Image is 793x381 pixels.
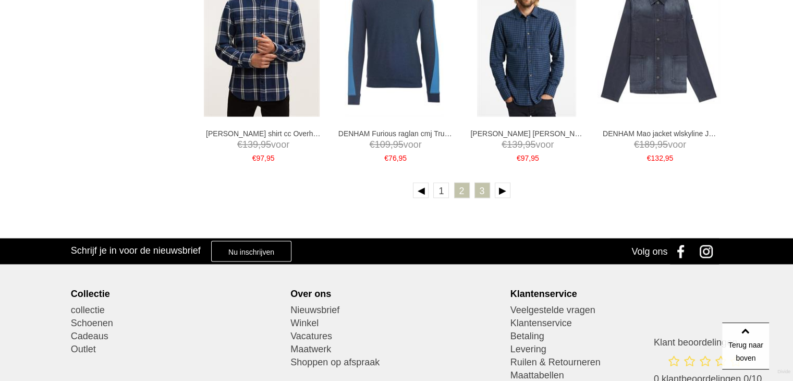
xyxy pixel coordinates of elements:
span: 95 [266,154,275,162]
a: collectie [71,304,283,317]
div: Collectie [71,288,283,300]
span: , [258,139,261,150]
span: , [397,154,399,162]
span: € [252,154,257,162]
div: Klantenservice [510,288,723,300]
span: € [502,139,507,150]
a: Maatwerk [290,343,503,356]
a: 3 [474,183,490,198]
span: 95 [398,154,407,162]
a: Ruilen & Retourneren [510,356,723,369]
span: € [517,154,521,162]
a: [PERSON_NAME] [PERSON_NAME] shirt mich Overhemden [470,129,585,138]
span: € [384,154,388,162]
span: 95 [657,139,668,150]
a: Schoenen [71,317,283,330]
span: , [522,139,525,150]
a: Instagram [696,239,722,265]
span: 139 [242,139,258,150]
a: Betaling [510,330,723,343]
a: DENHAM Furious raglan cmj Truien [338,129,453,138]
span: voor [206,138,321,151]
span: , [529,154,531,162]
a: Shoppen op afspraak [290,356,503,369]
span: , [663,154,665,162]
span: 97 [256,154,264,162]
span: 189 [639,139,655,150]
a: 1 [433,183,449,198]
span: € [237,139,242,150]
a: 2 [454,183,470,198]
div: Volg ons [631,239,667,265]
span: 132 [651,154,663,162]
span: € [370,139,375,150]
span: voor [470,138,585,151]
a: Nu inschrijven [211,241,291,262]
a: Nieuwsbrief [290,304,503,317]
h3: Klant beoordelingen [654,337,762,348]
span: , [391,139,393,150]
a: Vacatures [290,330,503,343]
h3: Schrijf je in voor de nieuwsbrief [71,245,201,256]
span: , [655,139,657,150]
a: Winkel [290,317,503,330]
a: Cadeaus [71,330,283,343]
span: 95 [261,139,271,150]
span: 139 [507,139,522,150]
span: 95 [525,139,535,150]
a: Facebook [670,239,696,265]
span: , [264,154,266,162]
a: Klantenservice [510,317,723,330]
a: DENHAM Mao jacket wlskyline Jassen [603,129,717,138]
span: 109 [375,139,391,150]
a: [PERSON_NAME] shirt cc Overhemden [206,129,321,138]
span: voor [603,138,717,151]
span: € [634,139,639,150]
span: 95 [531,154,539,162]
a: Veelgestelde vragen [510,304,723,317]
a: Divide [777,365,790,378]
span: 95 [665,154,674,162]
span: 97 [521,154,529,162]
span: € [647,154,651,162]
span: voor [338,138,453,151]
span: 76 [388,154,397,162]
span: 95 [393,139,404,150]
a: Terug naar boven [722,323,769,370]
a: Outlet [71,343,283,356]
a: Levering [510,343,723,356]
div: Over ons [290,288,503,300]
